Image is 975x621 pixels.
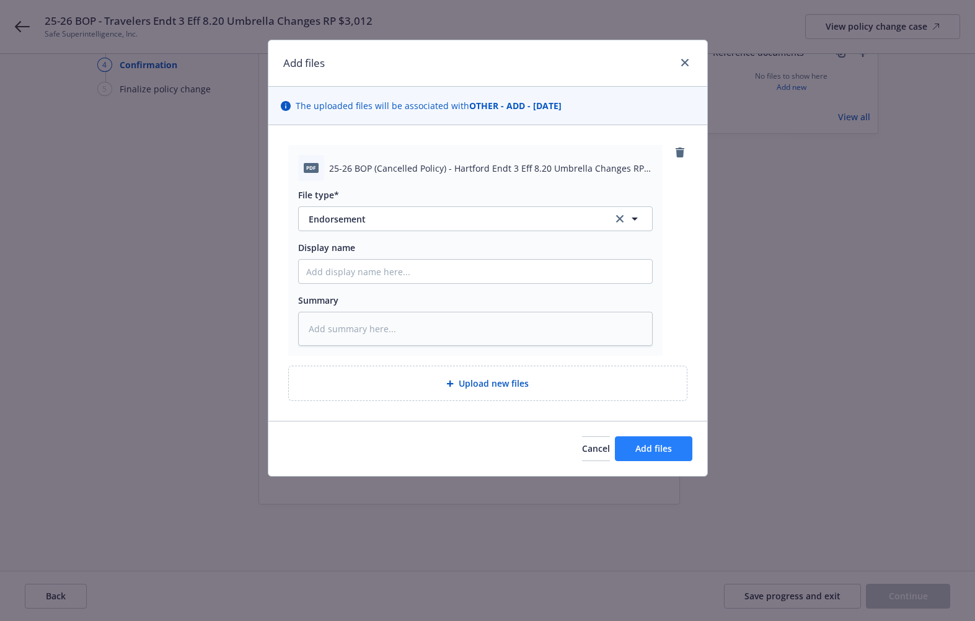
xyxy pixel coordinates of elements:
[677,55,692,70] a: close
[298,206,653,231] button: Endorsementclear selection
[635,443,672,454] span: Add files
[283,55,325,71] h1: Add files
[673,145,687,160] a: remove
[615,436,692,461] button: Add files
[582,436,610,461] button: Cancel
[298,294,338,306] span: Summary
[288,366,687,401] div: Upload new files
[329,162,653,175] span: 25-26 BOP (Cancelled Policy) - Hartford Endt 3 Eff 8.20 Umbrella Changes RP $3,012.pdf
[309,213,596,226] span: Endorsement
[459,377,529,390] span: Upload new files
[296,99,562,112] span: The uploaded files will be associated with
[298,242,355,253] span: Display name
[469,100,562,112] strong: OTHER - ADD - [DATE]
[298,189,339,201] span: File type*
[612,211,627,226] a: clear selection
[304,163,319,172] span: pdf
[582,443,610,454] span: Cancel
[299,260,652,283] input: Add display name here...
